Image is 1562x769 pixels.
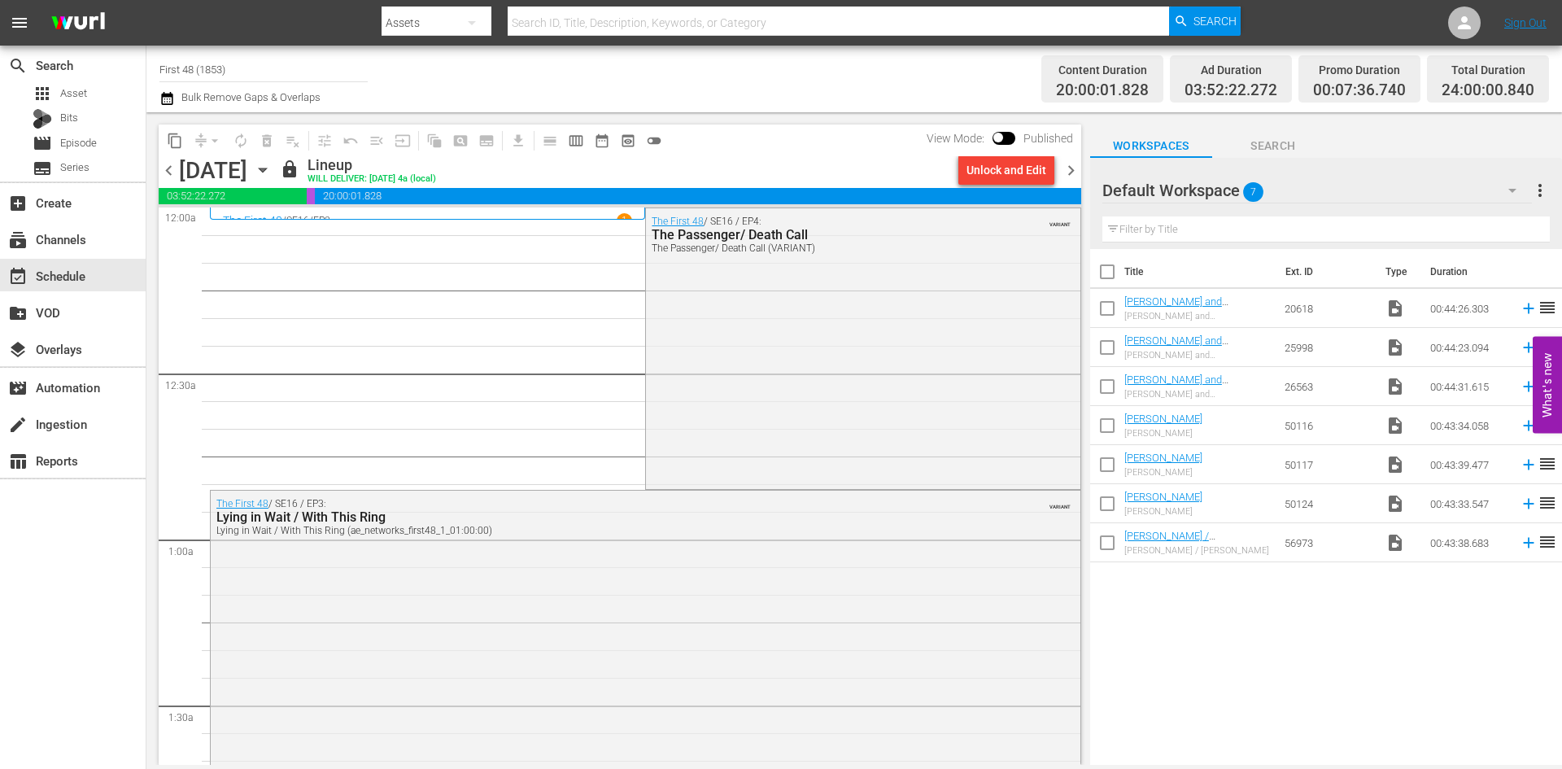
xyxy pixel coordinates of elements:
span: Overlays [8,340,28,360]
span: 00:07:36.740 [1313,81,1406,100]
a: The First 48 [216,498,268,509]
td: 25998 [1278,328,1379,367]
div: Content Duration [1056,59,1149,81]
span: Channels [8,230,28,250]
th: Title [1124,249,1276,295]
td: 50117 [1278,445,1379,484]
svg: Add to Schedule [1520,534,1538,552]
span: Series [60,159,89,176]
div: [PERSON_NAME] [1124,506,1202,517]
img: ans4CAIJ8jUAAAAAAAAAAAAAAAAAAAAAAAAgQb4GAAAAAAAAAAAAAAAAAAAAAAAAJMjXAAAAAAAAAAAAAAAAAAAAAAAAgAT5G... [39,4,117,42]
span: Episode [60,135,97,151]
span: 24 hours Lineup View is OFF [641,128,667,154]
span: Select an event to delete [254,128,280,154]
div: Unlock and Edit [966,155,1046,185]
span: Published [1015,132,1081,145]
span: menu [10,13,29,33]
div: Lineup [308,156,436,174]
span: VOD [8,304,28,323]
span: chevron_left [159,160,179,181]
span: chevron_right [1061,160,1081,181]
div: The Passenger/ Death Call (VARIANT) [652,242,993,254]
span: Episode [33,133,52,153]
a: [PERSON_NAME] / [PERSON_NAME] [1124,530,1215,554]
a: The First 48 [652,216,704,227]
span: VARIANT [1049,214,1071,227]
div: [PERSON_NAME] and [PERSON_NAME] [1124,350,1272,360]
td: 00:44:26.303 [1424,289,1513,328]
span: Download as CSV [500,125,531,156]
div: Lying in Wait / With This Ring (ae_networks_first48_1_01:00:00) [216,525,986,536]
span: search [8,56,28,76]
div: [PERSON_NAME] [1124,428,1202,439]
span: Loop Content [228,128,254,154]
div: / SE16 / EP3: [216,498,986,536]
button: Search [1169,7,1241,36]
span: 24:00:00.840 [1442,81,1534,100]
span: Week Calendar View [563,128,589,154]
span: View Mode: [918,132,993,145]
th: Duration [1420,249,1518,295]
div: [PERSON_NAME] and [PERSON_NAME] [1124,311,1272,321]
td: 00:43:38.683 [1424,523,1513,562]
svg: Add to Schedule [1520,299,1538,317]
svg: Add to Schedule [1520,495,1538,513]
span: 00:07:36.740 [307,188,315,204]
td: 00:44:31.615 [1424,367,1513,406]
span: VARIANT [1049,496,1071,509]
span: 7 [1243,175,1263,209]
span: calendar_view_week_outlined [568,133,584,149]
a: [PERSON_NAME] [1124,413,1202,425]
span: Create [8,194,28,213]
span: Video [1385,377,1405,396]
span: Month Calendar View [589,128,615,154]
div: WILL DELIVER: [DATE] 4a (local) [308,174,436,185]
span: Series [33,159,52,178]
span: Video [1385,416,1405,435]
span: Day Calendar View [531,125,563,156]
span: Automation [8,378,28,398]
span: Workspaces [1090,136,1212,156]
p: / [282,215,286,226]
div: [PERSON_NAME] / [PERSON_NAME] [1124,545,1272,556]
span: preview_outlined [620,133,636,149]
button: Unlock and Edit [958,155,1054,185]
span: Search [1193,7,1237,36]
span: Video [1385,338,1405,357]
span: 20:00:01.828 [1056,81,1149,100]
span: Search [1212,136,1334,156]
span: Video [1385,494,1405,513]
div: Lying in Wait / With This Ring [216,509,986,525]
td: 20618 [1278,289,1379,328]
button: more_vert [1530,171,1550,210]
div: Promo Duration [1313,59,1406,81]
span: Schedule [8,267,28,286]
span: Asset [60,85,87,102]
span: content_copy [167,133,183,149]
span: more_vert [1530,181,1550,200]
span: Update Metadata from Key Asset [390,128,416,154]
span: Toggle to switch from Published to Draft view. [993,132,1004,143]
span: Ingestion [8,415,28,435]
span: Video [1385,533,1405,553]
p: EP2 [313,215,330,226]
a: [PERSON_NAME] and [PERSON_NAME] [1124,295,1228,320]
p: 1 [622,215,627,226]
span: 03:52:22.272 [159,188,307,204]
span: Clear Lineup [280,128,306,154]
div: [PERSON_NAME] and [PERSON_NAME] [1124,389,1272,400]
th: Ext. ID [1276,249,1375,295]
th: Type [1376,249,1420,295]
td: 00:43:39.477 [1424,445,1513,484]
span: View Backup [615,128,641,154]
span: 03:52:22.272 [1185,81,1277,100]
span: Video [1385,455,1405,474]
div: Ad Duration [1185,59,1277,81]
a: Sign Out [1504,16,1547,29]
div: / SE16 / EP4: [652,216,993,254]
div: The Passenger/ Death Call [652,227,993,242]
span: Remove Gaps & Overlaps [188,128,228,154]
td: 56973 [1278,523,1379,562]
span: reorder [1538,532,1557,552]
span: reorder [1538,298,1557,317]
